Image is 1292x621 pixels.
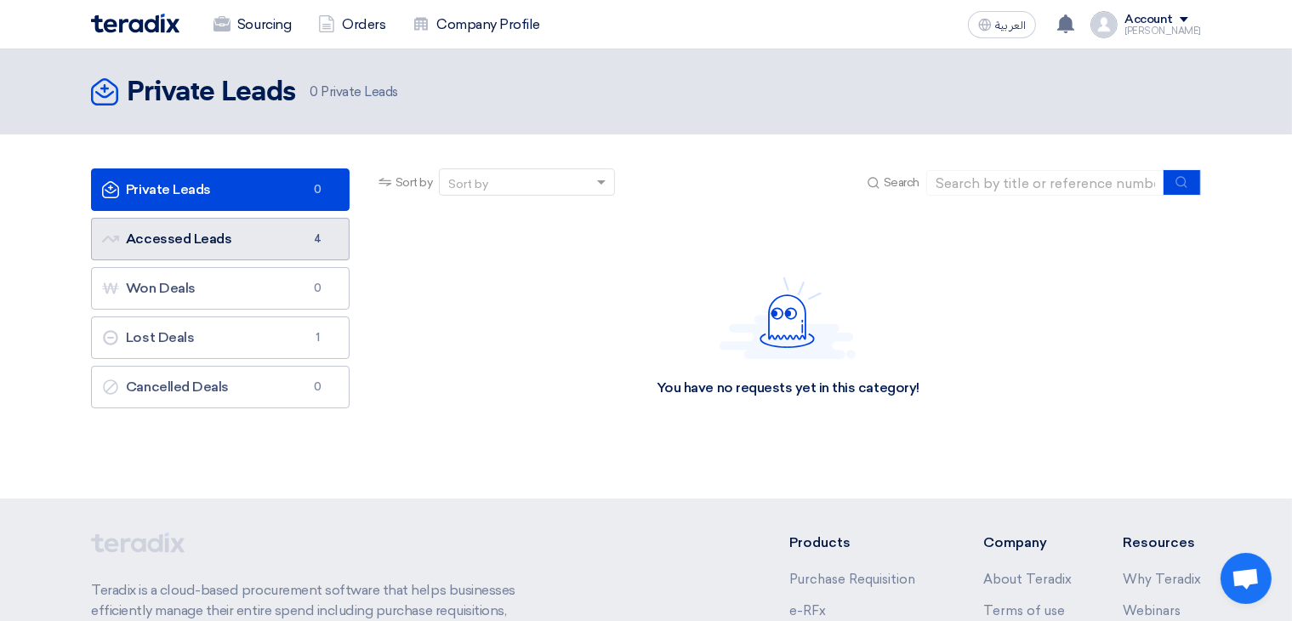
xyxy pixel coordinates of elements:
button: العربية [968,11,1036,38]
img: Teradix logo [91,14,179,33]
span: Private Leads [310,83,398,102]
span: 0 [308,379,328,396]
div: دردشة مفتوحة [1221,553,1272,604]
a: Purchase Requisition [789,572,915,587]
a: About Teradix [983,572,1072,587]
a: Orders [305,6,399,43]
li: Products [789,533,933,553]
a: Accessed Leads4 [91,218,350,260]
input: Search by title or reference number [926,170,1164,196]
li: Company [983,533,1072,553]
a: Company Profile [399,6,554,43]
a: Webinars [1123,603,1181,618]
a: Why Teradix [1123,572,1201,587]
span: 0 [310,84,318,100]
div: Account [1124,13,1173,27]
a: Private Leads0 [91,168,350,211]
div: Sort by [448,175,488,193]
img: profile_test.png [1090,11,1118,38]
span: 0 [308,181,328,198]
a: Terms of use [983,603,1065,618]
span: 0 [308,280,328,297]
a: Lost Deals1 [91,316,350,359]
span: العربية [995,20,1026,31]
h2: Private Leads [127,76,296,110]
div: You have no requests yet in this category! [657,379,919,397]
a: Sourcing [200,6,305,43]
span: 1 [308,329,328,346]
span: Sort by [396,174,433,191]
li: Resources [1123,533,1201,553]
div: [PERSON_NAME] [1124,26,1201,36]
a: e-RFx [789,603,826,618]
img: Hello [720,276,856,359]
span: 4 [308,231,328,248]
span: Search [884,174,919,191]
a: Cancelled Deals0 [91,366,350,408]
a: Won Deals0 [91,267,350,310]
